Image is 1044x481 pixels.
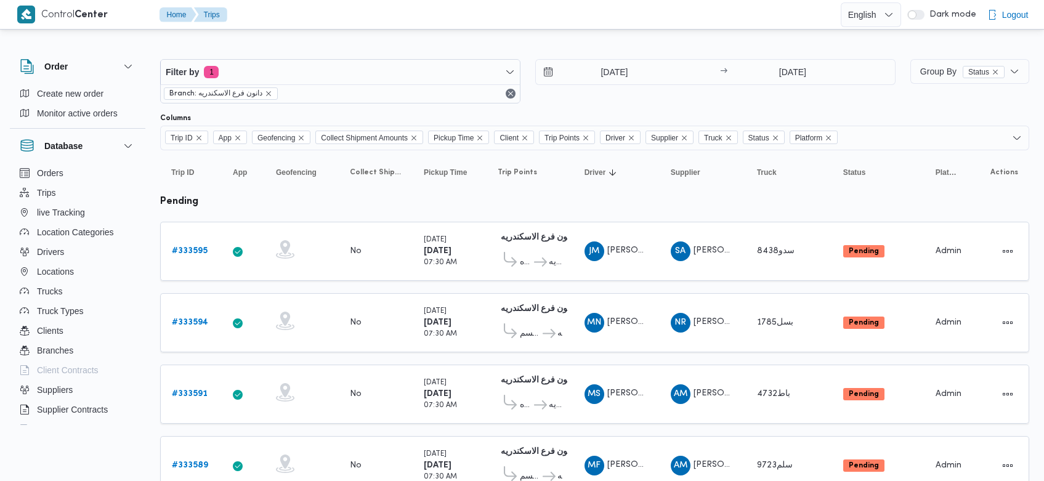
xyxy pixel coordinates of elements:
small: [DATE] [424,308,447,315]
button: Database [20,139,136,153]
span: سلم9723 [757,461,793,469]
small: [DATE] [424,451,447,458]
b: Pending [849,319,879,326]
input: Press the down key to open a popover containing a calendar. [536,60,676,84]
button: Supplier [666,163,740,182]
span: Geofencing [276,168,317,177]
button: Devices [15,419,140,439]
span: 1 active filters [204,66,219,78]
span: Admin [936,318,961,326]
a: #333589 [172,458,208,473]
button: Clients [15,321,140,341]
b: [DATE] [424,247,451,255]
span: Status [963,66,1005,78]
b: دانون فرع الاسكندريه [501,448,576,456]
button: Geofencing [271,163,333,182]
span: Group By Status [920,67,1005,76]
span: Geofencing [252,131,310,144]
span: دانون فرع الاسكندريه [549,398,562,413]
span: App [213,131,247,144]
span: Filter by [166,65,199,79]
button: Remove Supplier from selection in this group [681,134,688,142]
button: Supplier Contracts [15,400,140,419]
span: Geofencing [257,131,295,145]
small: 07:30 AM [424,402,457,409]
span: Branch: دانون فرع الاسكندريه [164,87,278,100]
button: Filter by1 active filters [161,60,520,84]
b: دانون فرع الاسكندريه [501,305,576,313]
button: Trips [194,7,227,22]
button: Remove Collect Shipment Amounts from selection in this group [410,134,418,142]
button: Orders [15,163,140,183]
div: Ahmad Muhammad Abadalaatai Aataallah Nasar Allah [671,384,690,404]
span: MF [588,456,601,475]
span: Collect Shipment Amounts [350,168,402,177]
b: # 333589 [172,461,208,469]
button: Remove Driver from selection in this group [628,134,635,142]
span: Branches [37,343,73,358]
span: قسم [PERSON_NAME] [520,326,541,341]
small: 07:30 AM [424,474,457,480]
b: pending [160,197,198,206]
span: AM [674,456,687,475]
button: Status [838,163,918,182]
span: Devices [37,422,68,437]
span: Dark mode [925,10,976,20]
button: remove selected entity [992,68,999,76]
span: Status [748,131,769,145]
span: NR [674,313,686,333]
span: JM [589,241,599,261]
span: Status [743,131,785,144]
span: [PERSON_NAME] [694,246,764,254]
span: Logout [1002,7,1029,22]
button: Group ByStatusremove selected entity [910,59,1029,84]
span: Client [500,131,519,145]
button: Remove Truck from selection in this group [725,134,732,142]
span: باط4732 [757,390,790,398]
button: Trucks [15,281,140,301]
span: Orders [37,166,63,180]
span: Supplier [645,131,694,144]
span: Truck Types [37,304,83,318]
span: Supplier Contracts [37,402,108,417]
button: Actions [998,384,1018,404]
button: Open list of options [1012,133,1022,143]
div: No [350,460,362,471]
a: #333594 [172,315,208,330]
button: Logout [982,2,1034,27]
button: Remove App from selection in this group [234,134,241,142]
span: Driver [605,131,625,145]
span: Platform [790,131,838,144]
div: Database [10,163,145,430]
span: App [233,168,247,177]
span: [PERSON_NAME] [PERSON_NAME] [694,389,836,397]
span: بسل1785 [757,318,793,326]
b: # 333594 [172,318,208,326]
span: Pickup Time [434,131,474,145]
small: [DATE] [424,379,447,386]
span: Trip ID [165,131,208,144]
button: Remove Geofencing from selection in this group [297,134,305,142]
span: Collect Shipment Amounts [321,131,408,145]
button: Remove [503,86,518,101]
span: Trips [37,185,56,200]
span: Supplier [671,168,700,177]
span: Trip Points [544,131,580,145]
button: Actions [998,313,1018,333]
button: Home [160,7,196,22]
a: #333591 [172,387,208,402]
button: Platform [931,163,961,182]
span: [PERSON_NAME] [607,318,678,326]
small: 07:30 AM [424,259,457,266]
button: Remove Trip Points from selection in this group [582,134,589,142]
span: SA [675,241,686,261]
span: Pickup Time [424,168,467,177]
b: دانون فرع الاسكندريه [501,376,576,384]
span: Drivers [37,245,64,259]
span: Admin [936,247,961,255]
span: Admin [936,461,961,469]
span: اول المنتزه [520,398,532,413]
div: Muhammad Nasar Raian Mahmood [585,313,604,333]
small: [DATE] [424,236,447,243]
button: Truck Types [15,301,140,321]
